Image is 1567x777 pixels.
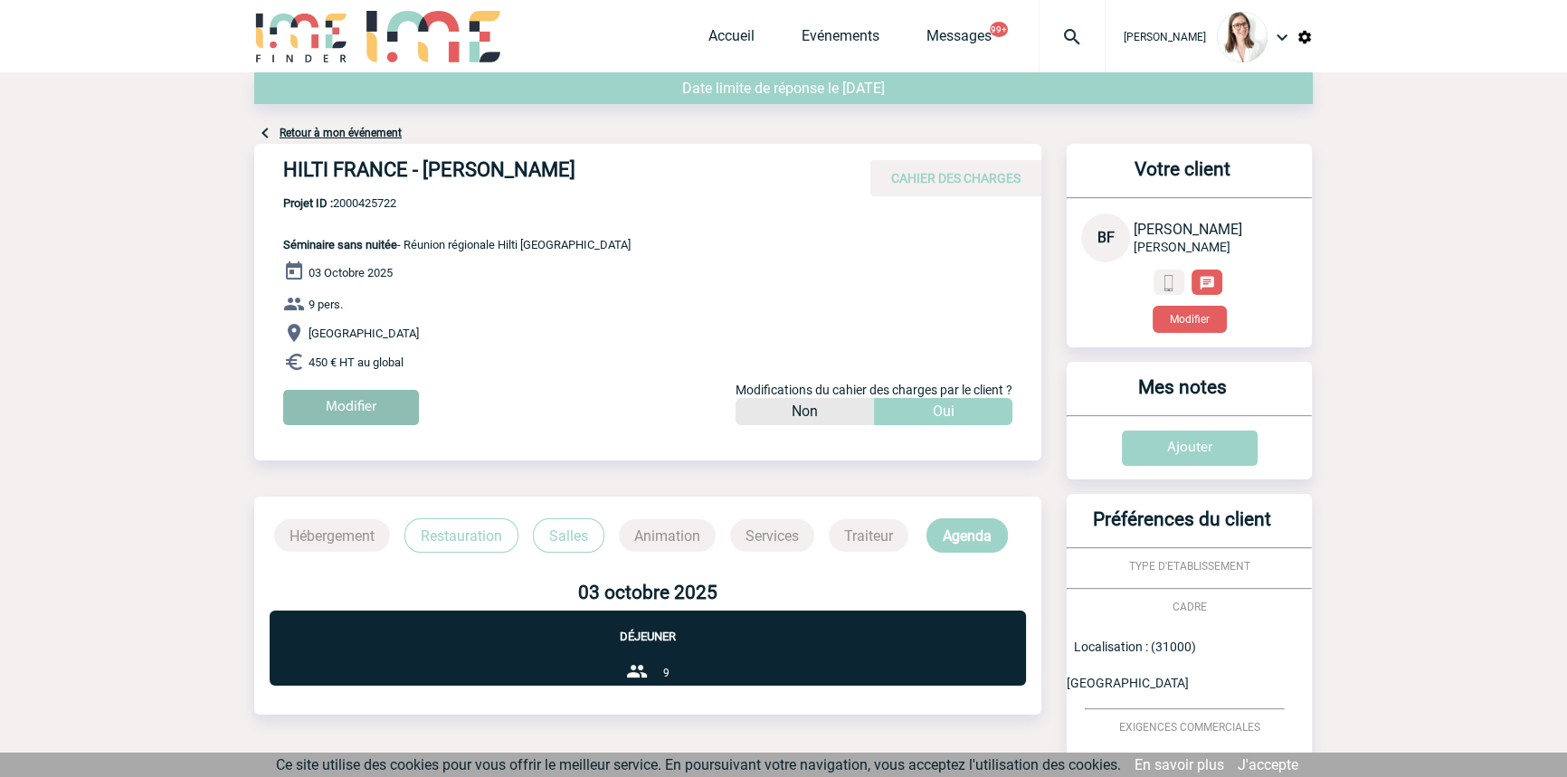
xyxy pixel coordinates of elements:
[990,22,1008,37] button: 99+
[792,398,818,425] p: Non
[274,519,390,552] p: Hébergement
[1153,306,1227,333] button: Modifier
[626,660,648,682] img: group-24-px-b.png
[662,667,669,679] span: 9
[619,519,716,552] p: Animation
[1097,229,1115,246] span: BF
[1067,640,1196,690] span: Localisation : (31000) [GEOGRAPHIC_DATA]
[891,171,1021,185] span: CAHIER DES CHARGES
[1074,158,1290,197] h3: Votre client
[1217,12,1268,62] img: 122719-0.jpg
[1129,560,1250,573] span: TYPE D'ETABLISSEMENT
[1238,756,1298,773] a: J'accepte
[802,27,879,52] a: Evénements
[1134,240,1230,254] span: [PERSON_NAME]
[283,238,397,251] span: Séminaire sans nuitée
[283,196,631,210] span: 2000425722
[1119,721,1260,734] span: EXIGENCES COMMERCIALES
[1124,31,1206,43] span: [PERSON_NAME]
[1122,431,1258,466] input: Ajouter
[309,298,343,311] span: 9 pers.
[283,390,419,425] input: Modifier
[708,27,755,52] a: Accueil
[309,355,404,369] span: 450 € HT au global
[404,518,518,553] p: Restauration
[1135,756,1224,773] a: En savoir plus
[829,519,908,552] p: Traiteur
[682,80,885,97] span: Date limite de réponse le [DATE]
[309,266,393,280] span: 03 Octobre 2025
[736,383,1012,397] span: Modifications du cahier des charges par le client ?
[578,582,717,603] b: 03 octobre 2025
[283,158,826,189] h4: HILTI FRANCE - [PERSON_NAME]
[276,756,1121,773] span: Ce site utilise des cookies pour vous offrir le meilleur service. En poursuivant votre navigation...
[1199,275,1215,291] img: chat-24-px-w.png
[309,327,419,340] span: [GEOGRAPHIC_DATA]
[926,27,992,52] a: Messages
[533,518,604,553] p: Salles
[283,238,631,251] span: - Réunion régionale Hilti [GEOGRAPHIC_DATA]
[1074,508,1290,547] h3: Préférences du client
[283,196,333,210] b: Projet ID :
[1074,376,1290,415] h3: Mes notes
[254,11,348,62] img: IME-Finder
[1173,601,1207,613] span: CADRE
[1134,221,1242,238] span: [PERSON_NAME]
[1161,275,1177,291] img: portable.png
[730,519,814,552] p: Services
[280,127,402,139] a: Retour à mon événement
[933,398,954,425] p: Oui
[926,518,1008,553] p: Agenda
[270,611,1025,643] p: Déjeuner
